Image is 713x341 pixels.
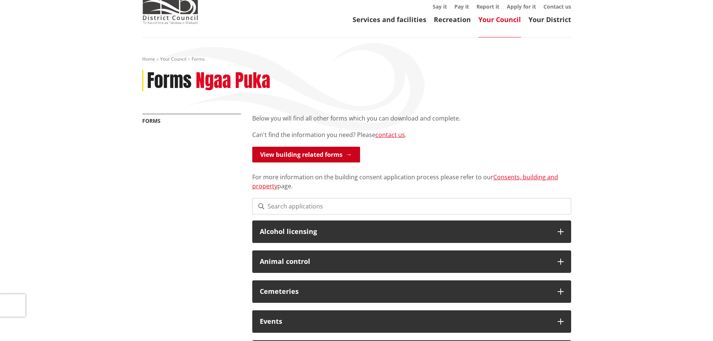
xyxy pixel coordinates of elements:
a: Home [142,56,155,62]
a: Contact us [543,3,571,10]
a: Apply for it [507,3,536,10]
a: contact us [375,131,405,139]
a: Your District [528,15,571,24]
a: Forms [142,117,161,124]
a: Say it [433,3,447,10]
a: View building related forms [252,147,360,162]
h3: Cemeteries [260,288,550,295]
a: Your Council [160,56,186,62]
a: Services and facilities [353,15,426,24]
a: Consents, building and property [252,173,558,190]
span: Forms [192,56,205,62]
a: Report it [476,3,499,10]
p: For more information on the building consent application process please refer to our page. [252,164,571,191]
input: Search applications [252,198,571,214]
h3: Events [260,318,550,325]
h2: Ngaa Puka [196,70,270,92]
a: Your Council [478,15,521,24]
iframe: Messenger Launcher [679,310,706,337]
h3: Alcohol licensing [260,228,550,235]
a: Pay it [454,3,469,10]
nav: breadcrumb [142,56,571,63]
p: Below you will find all other forms which you can download and complete. [252,114,571,123]
p: Can't find the information you need? Please . [252,130,571,139]
a: Recreation [434,15,471,24]
h1: Forms [147,70,192,92]
h3: Animal control [260,258,550,265]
